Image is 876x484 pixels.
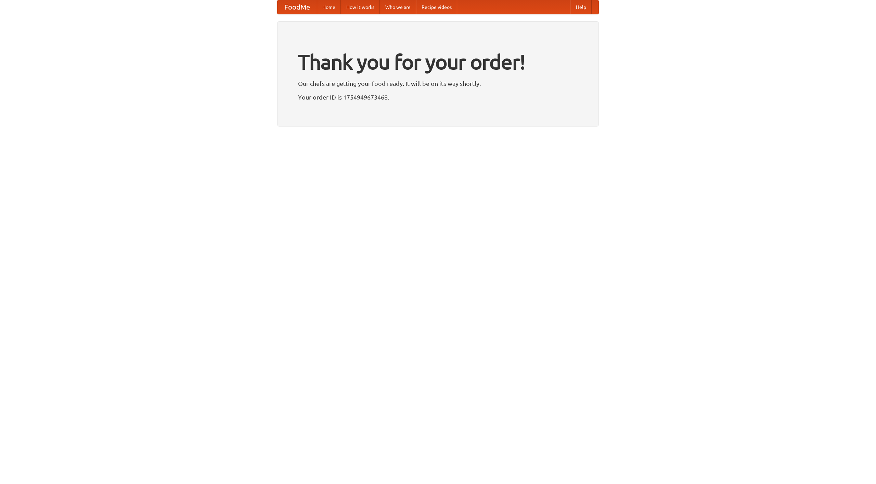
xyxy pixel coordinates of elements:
a: Help [570,0,592,14]
a: How it works [341,0,380,14]
a: Home [317,0,341,14]
a: FoodMe [278,0,317,14]
p: Your order ID is 1754949673468. [298,92,578,102]
a: Who we are [380,0,416,14]
p: Our chefs are getting your food ready. It will be on its way shortly. [298,78,578,89]
h1: Thank you for your order! [298,45,578,78]
a: Recipe videos [416,0,457,14]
